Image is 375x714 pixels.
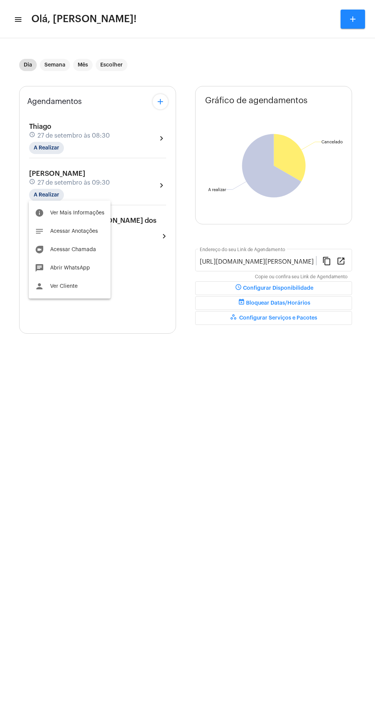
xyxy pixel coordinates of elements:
[35,245,44,254] mat-icon: duo
[50,284,78,289] span: Ver Cliente
[50,229,98,234] span: Acessar Anotações
[50,265,90,271] span: Abrir WhatsApp
[35,282,44,291] mat-icon: person
[50,247,96,252] span: Acessar Chamada
[50,210,104,216] span: Ver Mais Informações
[35,227,44,236] mat-icon: notes
[35,263,44,273] mat-icon: chat
[35,208,44,217] mat-icon: info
